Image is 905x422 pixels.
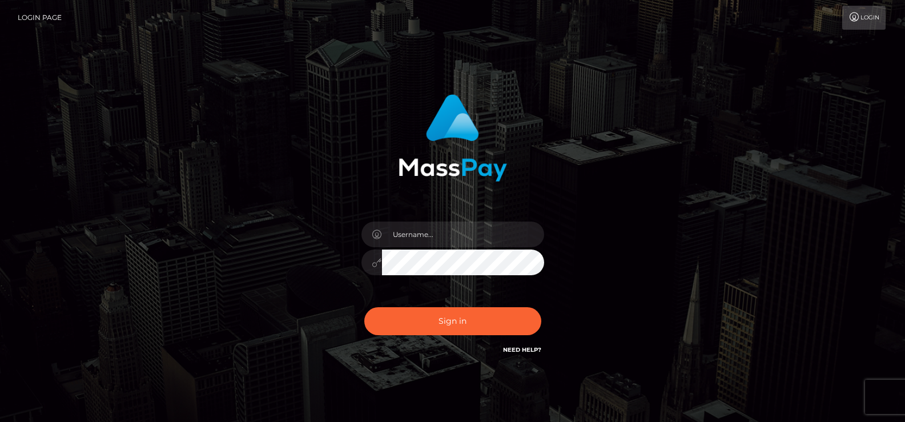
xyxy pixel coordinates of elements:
button: Sign in [364,307,541,335]
img: MassPay Login [399,94,507,182]
input: Username... [382,222,544,247]
a: Need Help? [503,346,541,353]
a: Login [842,6,886,30]
a: Login Page [18,6,62,30]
